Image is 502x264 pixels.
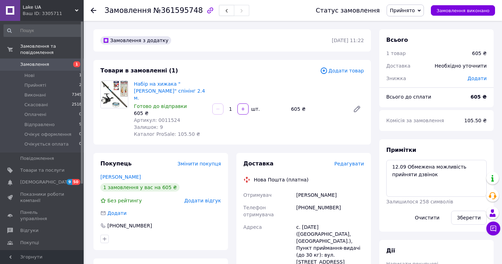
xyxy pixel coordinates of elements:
div: [PERSON_NAME] [295,189,365,201]
span: Змінити покупця [177,161,221,166]
span: Отримувач [243,192,272,198]
span: 50 [72,179,80,185]
span: Доставка [243,160,274,167]
img: Набір на хижака "Pike Hunter" спінінг 2.4 м. [101,81,128,108]
span: 105.50 ₴ [464,118,487,123]
div: Нова Пошта (платна) [252,176,310,183]
span: Очікує оформлення [24,131,71,138]
span: Всього до сплати [386,94,431,100]
div: [PHONE_NUMBER] [107,222,153,229]
span: Покупець [100,160,132,167]
button: Очистити [409,211,446,225]
span: Виконані [24,92,46,98]
span: Додати [467,76,487,81]
span: 0 [79,111,82,118]
span: Товари в замовленні (1) [100,67,178,74]
span: Відправлено [24,122,55,128]
span: Замовлення виконано [436,8,489,13]
span: Lake UA [23,4,75,10]
span: Прийнято [390,8,415,13]
button: Замовлення виконано [431,5,495,16]
span: Доставка [386,63,410,69]
span: Показники роботи компанії [20,191,64,204]
div: 605 ₴ [134,110,207,117]
div: 1 замовлення у вас на 605 ₴ [100,183,180,192]
span: Замовлення [105,6,151,15]
span: Додати товар [320,67,364,75]
div: [PHONE_NUMBER] [295,201,365,221]
span: Товари та послуги [20,167,64,173]
span: Скасовані [24,102,48,108]
span: Адреса [243,224,262,230]
div: шт. [249,106,260,112]
button: Зберегти [451,211,487,225]
span: Очікується оплата [24,141,69,147]
span: №361595748 [153,6,203,15]
span: Замовлення [20,61,49,68]
span: Повідомлення [20,155,54,162]
textarea: 12.09 Обмежена можливість прийняти дзвінок [386,160,487,197]
span: 9 [79,122,82,128]
span: 1 товар [386,51,406,56]
span: Примітки [386,147,416,153]
span: Всього [386,37,408,43]
span: Без рейтингу [107,198,142,203]
span: Прийняті [24,82,46,88]
span: Оплачені [24,111,46,118]
span: Готово до відправки [134,103,187,109]
span: 7345 [72,92,82,98]
span: Комісія за замовлення [386,118,444,123]
span: Відгуки [20,227,38,234]
span: Залишок: 9 [134,124,163,130]
div: Повернутися назад [91,7,96,14]
div: Статус замовлення [316,7,380,14]
span: Замовлення та повідомлення [20,43,84,56]
span: Каталог ProSale: 105.50 ₴ [134,131,200,137]
span: Телефон отримувача [243,205,274,217]
button: Чат з покупцем [486,222,500,235]
time: [DATE] 11:22 [332,38,364,43]
span: Дії [386,247,395,254]
span: 0 [79,141,82,147]
span: 1 [73,61,80,67]
a: Редагувати [350,102,364,116]
div: 605 ₴ [472,50,487,57]
a: Набір на хижака "[PERSON_NAME]" спінінг 2.4 м. [134,81,205,101]
div: 605 ₴ [288,104,347,114]
span: [DEMOGRAPHIC_DATA] [20,179,72,185]
a: [PERSON_NAME] [100,174,141,180]
span: Покупці [20,240,39,246]
span: 2518 [72,102,82,108]
span: Додати відгук [184,198,221,203]
span: 0 [79,131,82,138]
span: 1 [79,72,82,79]
span: Нові [24,72,35,79]
span: Знижка [386,76,406,81]
div: Необхідно уточнити [431,58,491,73]
div: Замовлення з додатку [100,36,171,45]
span: 2 [79,82,82,88]
span: Редагувати [334,161,364,166]
span: Залишилося 258 символів [386,199,453,204]
div: Ваш ID: 3305711 [23,10,84,17]
span: 9 [67,179,72,185]
span: Додати [107,210,127,216]
span: Панель управління [20,209,64,222]
span: Артикул: 0011524 [134,117,180,123]
b: 605 ₴ [471,94,487,100]
input: Пошук [3,24,82,37]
